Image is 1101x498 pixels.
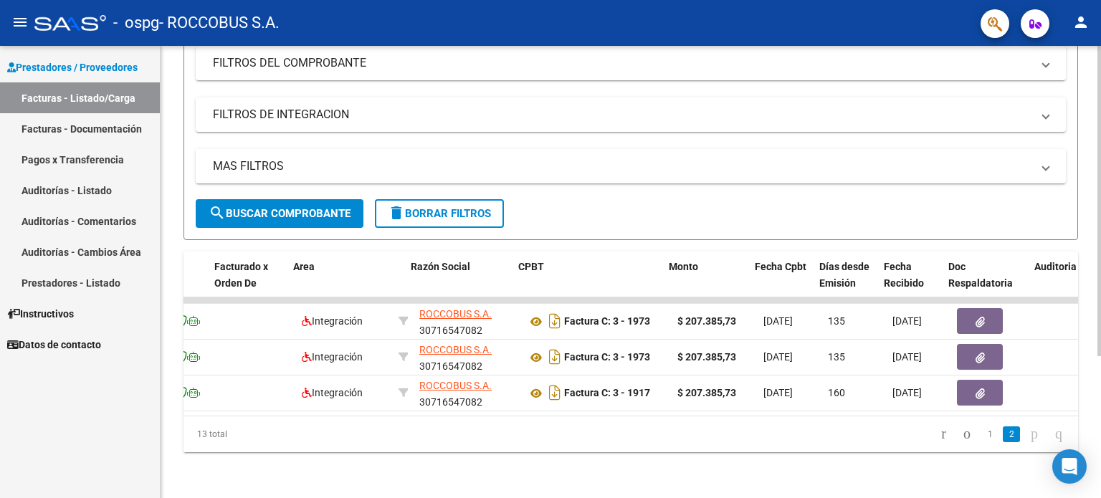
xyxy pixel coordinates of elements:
[159,7,280,39] span: - ROCCOBUS S.A.
[663,252,749,315] datatable-header-cell: Monto
[196,97,1066,132] mat-expansion-panel-header: FILTROS DE INTEGRACION
[545,310,564,332] i: Descargar documento
[1052,449,1087,484] div: Open Intercom Messenger
[981,426,998,442] a: 1
[196,46,1066,80] mat-expansion-panel-header: FILTROS DEL COMPROBANTE
[214,261,268,289] span: Facturado x Orden De
[419,308,492,320] span: ROCCOBUS S.A.
[878,252,943,315] datatable-header-cell: Fecha Recibido
[518,261,544,272] span: CPBT
[513,252,663,315] datatable-header-cell: CPBT
[213,158,1031,174] mat-panel-title: MAS FILTROS
[302,315,363,327] span: Integración
[763,387,793,398] span: [DATE]
[302,387,363,398] span: Integración
[677,351,736,363] strong: $ 207.385,73
[7,306,74,322] span: Instructivos
[935,426,953,442] a: go to first page
[419,380,492,391] span: ROCCOBUS S.A.
[892,315,922,327] span: [DATE]
[755,261,806,272] span: Fecha Cpbt
[1034,261,1077,272] span: Auditoria
[1049,426,1069,442] a: go to last page
[411,261,470,272] span: Razón Social
[545,345,564,368] i: Descargar documento
[749,252,814,315] datatable-header-cell: Fecha Cpbt
[287,252,384,315] datatable-header-cell: Area
[419,306,515,336] div: 30716547082
[884,261,924,289] span: Fecha Recibido
[677,315,736,327] strong: $ 207.385,73
[564,352,650,363] strong: Factura C: 3 - 1973
[669,261,698,272] span: Monto
[213,107,1031,123] mat-panel-title: FILTROS DE INTEGRACION
[828,315,845,327] span: 135
[419,344,492,355] span: ROCCOBUS S.A.
[419,378,515,408] div: 30716547082
[1072,14,1090,31] mat-icon: person
[113,7,159,39] span: - ospg
[388,204,405,221] mat-icon: delete
[677,387,736,398] strong: $ 207.385,73
[11,14,29,31] mat-icon: menu
[763,351,793,363] span: [DATE]
[293,261,315,272] span: Area
[209,252,287,315] datatable-header-cell: Facturado x Orden De
[957,426,977,442] a: go to previous page
[892,387,922,398] span: [DATE]
[388,207,491,220] span: Borrar Filtros
[763,315,793,327] span: [DATE]
[943,252,1029,315] datatable-header-cell: Doc Respaldatoria
[7,337,101,353] span: Datos de contacto
[405,252,513,315] datatable-header-cell: Razón Social
[1029,252,1097,315] datatable-header-cell: Auditoria
[828,387,845,398] span: 160
[564,316,650,327] strong: Factura C: 3 - 1973
[419,342,515,372] div: 30716547082
[196,199,363,228] button: Buscar Comprobante
[828,351,845,363] span: 135
[979,422,1001,446] li: page 1
[7,59,138,75] span: Prestadores / Proveedores
[209,207,351,220] span: Buscar Comprobante
[302,351,363,363] span: Integración
[183,416,360,452] div: 13 total
[213,55,1031,71] mat-panel-title: FILTROS DEL COMPROBANTE
[375,199,504,228] button: Borrar Filtros
[1001,422,1022,446] li: page 2
[814,252,878,315] datatable-header-cell: Días desde Emisión
[1024,426,1044,442] a: go to next page
[564,388,650,399] strong: Factura C: 3 - 1917
[819,261,869,289] span: Días desde Emisión
[948,261,1013,289] span: Doc Respaldatoria
[1003,426,1020,442] a: 2
[892,351,922,363] span: [DATE]
[209,204,226,221] mat-icon: search
[545,381,564,404] i: Descargar documento
[196,149,1066,183] mat-expansion-panel-header: MAS FILTROS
